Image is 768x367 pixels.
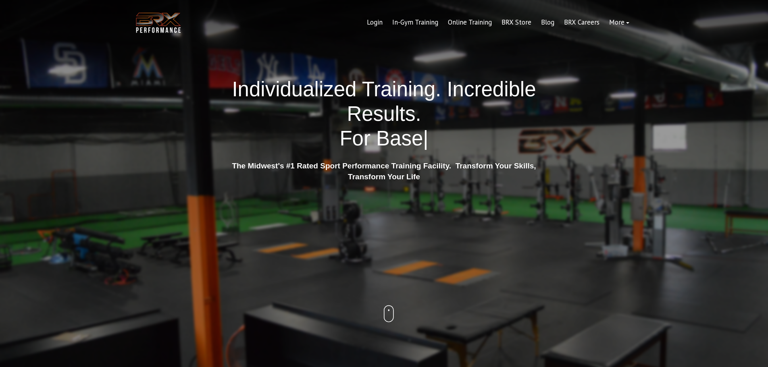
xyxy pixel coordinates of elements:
span: For Base [339,127,423,150]
a: Login [362,13,387,32]
h1: Individualized Training. Incredible Results. [229,77,539,151]
img: BRX Transparent Logo-2 [134,10,183,35]
div: Navigation Menu [362,13,634,32]
a: BRX Store [497,13,536,32]
a: More [604,13,634,32]
a: In-Gym Training [387,13,443,32]
span: | [423,127,428,150]
strong: The Midwest's #1 Rated Sport Performance Training Facility. Transform Your Skills, Transform Your... [232,162,536,181]
a: Blog [536,13,559,32]
a: Online Training [443,13,497,32]
a: BRX Careers [559,13,604,32]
